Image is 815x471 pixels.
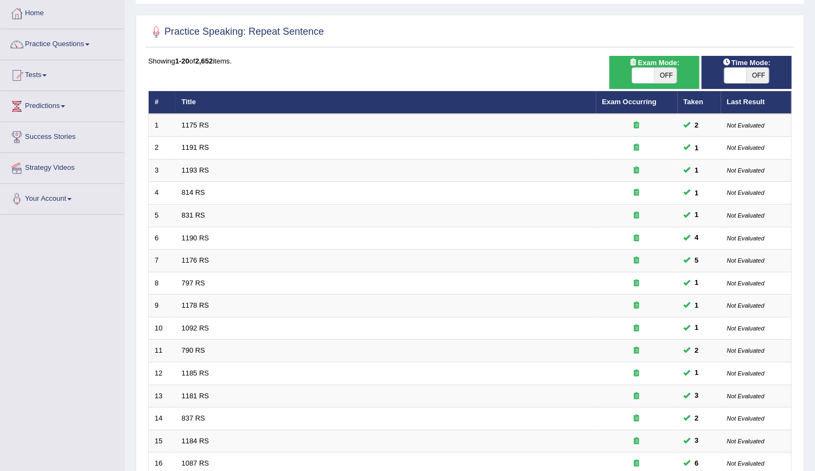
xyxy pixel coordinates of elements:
a: Exam Occurring [602,98,657,106]
td: 11 [149,340,176,362]
b: 1-20 [175,57,189,65]
span: You can still take this question [691,142,703,154]
span: You can still take this question [691,413,703,424]
span: You can still take this question [691,345,703,357]
span: You can still take this question [691,322,703,334]
span: You can still take this question [691,458,703,469]
a: Practice Questions [1,29,124,56]
a: 797 RS [182,279,205,287]
div: Exam occurring question [602,233,672,244]
a: 1185 RS [182,369,209,377]
a: 1191 RS [182,143,209,151]
a: 1178 RS [182,301,209,309]
td: 13 [149,385,176,408]
span: You can still take this question [691,390,703,402]
span: You can still take this question [691,164,703,176]
small: Not Evaluated [727,302,765,309]
span: You can still take this question [691,232,703,244]
a: 1181 RS [182,392,209,400]
div: Show exams occurring in exams [609,56,699,89]
div: Exam occurring question [602,459,672,469]
td: 5 [149,205,176,227]
span: OFF [654,68,677,83]
span: Exam Mode: [625,57,684,68]
small: Not Evaluated [727,167,765,174]
a: 1175 RS [182,121,209,129]
div: Exam occurring question [602,346,672,356]
a: Your Account [1,184,124,211]
div: Exam occurring question [602,211,672,221]
span: OFF [747,68,769,83]
td: 8 [149,272,176,295]
div: Exam occurring question [602,120,672,131]
td: 14 [149,408,176,430]
div: Exam occurring question [602,391,672,402]
small: Not Evaluated [727,280,765,287]
th: Taken [678,91,721,114]
span: You can still take this question [691,119,703,131]
a: Predictions [1,91,124,118]
span: You can still take this question [691,187,703,199]
div: Exam occurring question [602,323,672,334]
td: 1 [149,114,176,137]
a: 1176 RS [182,256,209,264]
small: Not Evaluated [727,438,765,444]
div: Exam occurring question [602,368,672,379]
a: 1092 RS [182,324,209,332]
small: Not Evaluated [727,393,765,399]
small: Not Evaluated [727,347,765,354]
div: Exam occurring question [602,301,672,311]
span: You can still take this question [691,435,703,447]
span: You can still take this question [691,209,703,221]
div: Exam occurring question [602,166,672,176]
a: Strategy Videos [1,153,124,180]
h2: Practice Speaking: Repeat Sentence [148,24,324,40]
td: 3 [149,159,176,182]
small: Not Evaluated [727,257,765,264]
div: Exam occurring question [602,436,672,447]
div: Showing of items. [148,56,792,66]
td: 4 [149,182,176,205]
small: Not Evaluated [727,189,765,196]
a: 790 RS [182,346,205,354]
small: Not Evaluated [727,212,765,219]
small: Not Evaluated [727,144,765,151]
td: 10 [149,317,176,340]
a: Tests [1,60,124,87]
th: # [149,91,176,114]
small: Not Evaluated [727,370,765,377]
div: Exam occurring question [602,143,672,153]
th: Title [176,91,596,114]
th: Last Result [721,91,792,114]
span: You can still take this question [691,255,703,266]
a: 831 RS [182,211,205,219]
b: 2,652 [195,57,213,65]
span: You can still take this question [691,367,703,379]
small: Not Evaluated [727,415,765,422]
span: Time Mode: [718,57,775,68]
td: 2 [149,137,176,160]
td: 9 [149,295,176,317]
a: 814 RS [182,188,205,196]
div: Exam occurring question [602,256,672,266]
small: Not Evaluated [727,325,765,332]
a: 1184 RS [182,437,209,445]
td: 6 [149,227,176,250]
a: 837 RS [182,414,205,422]
a: Success Stories [1,122,124,149]
div: Exam occurring question [602,278,672,289]
span: You can still take this question [691,300,703,311]
td: 7 [149,250,176,272]
a: 1193 RS [182,166,209,174]
td: 15 [149,430,176,453]
div: Exam occurring question [602,413,672,424]
td: 12 [149,362,176,385]
small: Not Evaluated [727,122,765,129]
div: Exam occurring question [602,188,672,198]
a: 1190 RS [182,234,209,242]
small: Not Evaluated [727,460,765,467]
span: You can still take this question [691,277,703,289]
small: Not Evaluated [727,235,765,241]
a: 1087 RS [182,459,209,467]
